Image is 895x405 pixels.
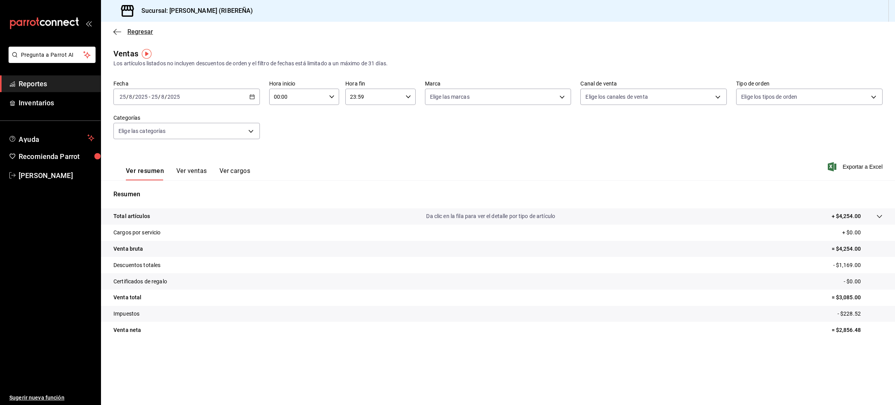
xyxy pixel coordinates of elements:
[219,167,251,180] button: Ver cargos
[838,310,883,318] p: - $228.52
[19,170,94,181] span: [PERSON_NAME]
[126,167,164,180] button: Ver resumen
[585,93,648,101] span: Elige los canales de venta
[113,190,883,199] p: Resumen
[126,94,129,100] span: /
[113,229,161,237] p: Cargos por servicio
[832,245,883,253] p: = $4,254.00
[149,94,150,100] span: -
[832,293,883,302] p: = $3,085.00
[165,94,167,100] span: /
[5,56,96,65] a: Pregunta a Parrot AI
[580,81,727,86] label: Canal de venta
[127,28,153,35] span: Regresar
[19,98,94,108] span: Inventarios
[113,59,883,68] div: Los artículos listados no incluyen descuentos de orden y el filtro de fechas está limitado a un m...
[430,93,470,101] span: Elige las marcas
[269,81,339,86] label: Hora inicio
[161,94,165,100] input: --
[113,212,150,220] p: Total artículos
[113,48,138,59] div: Ventas
[113,115,260,120] label: Categorías
[158,94,160,100] span: /
[135,6,253,16] h3: Sucursal: [PERSON_NAME] (RIBEREÑA)
[113,28,153,35] button: Regresar
[176,167,207,180] button: Ver ventas
[142,49,151,59] img: Tooltip marker
[151,94,158,100] input: --
[833,261,883,269] p: - $1,169.00
[167,94,180,100] input: ----
[832,212,861,220] p: + $4,254.00
[426,212,555,220] p: Da clic en la fila para ver el detalle por tipo de artículo
[85,20,92,26] button: open_drawer_menu
[118,127,166,135] span: Elige las categorías
[842,229,883,237] p: + $0.00
[129,94,132,100] input: --
[829,162,883,171] button: Exportar a Excel
[113,278,167,286] p: Certificados de regalo
[741,93,797,101] span: Elige los tipos de orden
[9,47,96,63] button: Pregunta a Parrot AI
[126,167,250,180] div: navigation tabs
[19,79,94,89] span: Reportes
[736,81,883,86] label: Tipo de orden
[113,81,260,86] label: Fecha
[119,94,126,100] input: --
[113,310,139,318] p: Impuestos
[345,81,415,86] label: Hora fin
[113,293,141,302] p: Venta total
[21,51,84,59] span: Pregunta a Parrot AI
[113,326,141,334] p: Venta neta
[113,261,160,269] p: Descuentos totales
[844,278,883,286] p: - $0.00
[832,326,883,334] p: = $2,856.48
[135,94,148,100] input: ----
[113,245,143,253] p: Venta bruta
[19,133,84,143] span: Ayuda
[9,394,94,402] span: Sugerir nueva función
[19,151,94,162] span: Recomienda Parrot
[425,81,571,86] label: Marca
[132,94,135,100] span: /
